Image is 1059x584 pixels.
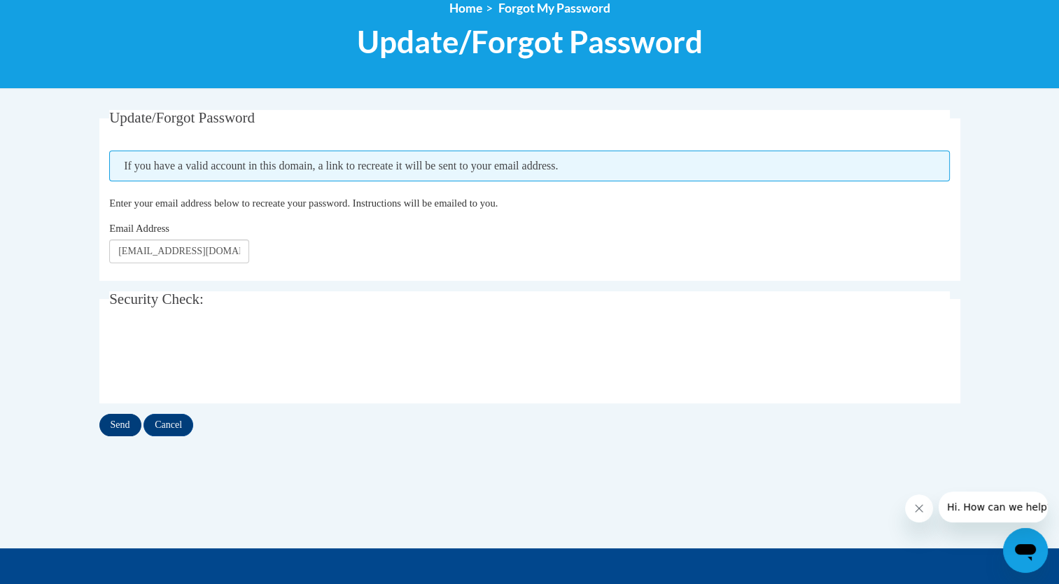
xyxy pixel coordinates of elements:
span: Update/Forgot Password [109,109,255,126]
span: Hi. How can we help? [8,10,113,21]
span: Forgot My Password [498,1,610,15]
a: Home [449,1,482,15]
input: Cancel [143,414,193,436]
span: Security Check: [109,291,204,307]
span: Update/Forgot Password [357,23,703,60]
span: If you have a valid account in this domain, a link to recreate it will be sent to your email addr... [109,151,950,181]
input: Email [109,239,249,263]
span: Email Address [109,223,169,234]
input: Send [99,414,141,436]
iframe: Close message [905,494,933,522]
iframe: Message from company [939,492,1048,522]
span: Enter your email address below to recreate your password. Instructions will be emailed to you. [109,197,498,209]
iframe: reCAPTCHA [109,331,322,386]
iframe: Button to launch messaging window [1003,528,1048,573]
